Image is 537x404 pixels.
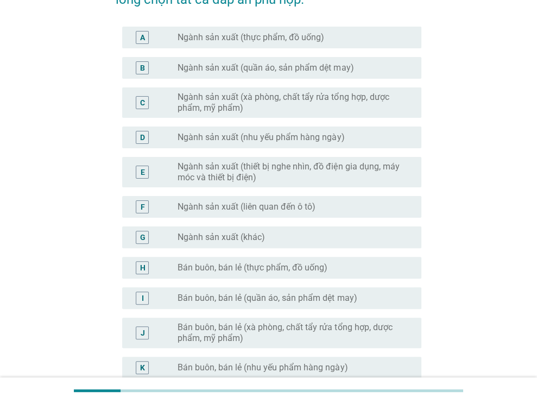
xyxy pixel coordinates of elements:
[140,31,145,43] div: A
[178,262,327,273] label: Bán buôn, bán lẻ (thực phẩm, đồ uống)
[140,231,145,243] div: G
[178,92,404,113] label: Ngành sản xuất (xà phòng, chất tẩy rửa tổng hợp, dược phẩm, mỹ phẩm)
[178,293,357,304] label: Bán buôn, bán lẻ (quần áo, sản phẩm dệt may)
[140,131,145,143] div: D
[178,32,324,43] label: Ngành sản xuất (thực phẩm, đồ uống)
[178,132,344,143] label: Ngành sản xuất (nhu yếu phẩm hàng ngày)
[178,161,404,183] label: Ngành sản xuất (thiết bị nghe nhìn, đồ điện gia dụng, máy móc và thiết bị điện)
[178,322,404,344] label: Bán buôn, bán lẻ (xà phòng, chất tẩy rửa tổng hợp, dược phẩm, mỹ phẩm)
[141,292,143,304] div: I
[140,166,144,178] div: E
[140,262,145,273] div: H
[140,97,145,108] div: C
[178,201,315,212] label: Ngành sản xuất (liên quan đến ô tô)
[140,62,145,73] div: B
[140,327,144,338] div: J
[140,201,144,212] div: F
[140,362,145,373] div: K
[178,62,353,73] label: Ngành sản xuất (quần áo, sản phẩm dệt may)
[178,362,348,373] label: Bán buôn, bán lẻ (nhu yếu phẩm hàng ngày)
[178,232,265,243] label: Ngành sản xuất (khác)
